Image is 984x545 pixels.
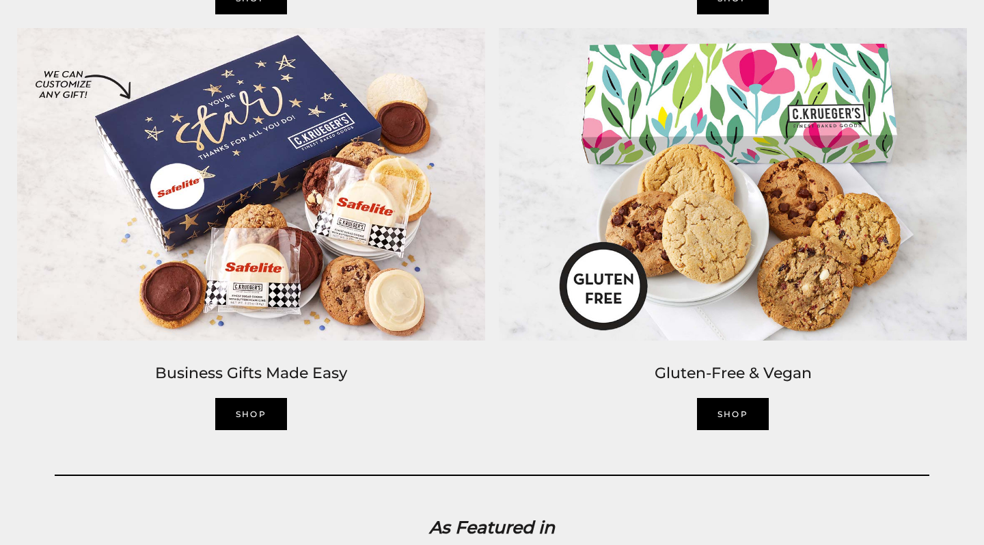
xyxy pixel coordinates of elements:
strong: As Featured in [429,517,555,537]
h2: Business Gifts Made Easy [17,361,485,386]
img: C.Krueger’s image [10,21,492,347]
img: C.Krueger’s image [492,21,974,347]
a: SHOP [215,398,288,430]
h2: Gluten-Free & Vegan [499,361,967,386]
a: SHOP [697,398,769,430]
